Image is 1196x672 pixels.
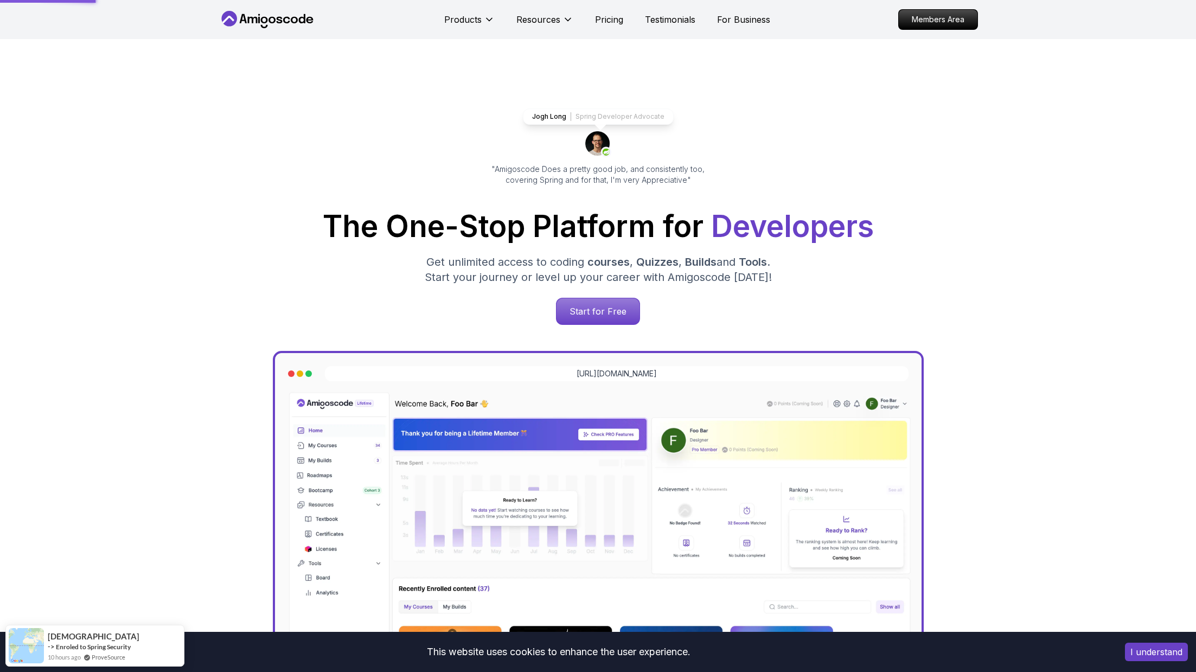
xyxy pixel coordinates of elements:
span: Builds [685,255,717,268]
span: -> [48,642,55,651]
button: Resources [516,13,573,35]
a: For Business [717,13,770,26]
p: Jogh Long [532,112,566,121]
a: Start for Free [556,298,640,325]
button: Products [444,13,495,35]
img: josh long [585,131,611,157]
span: [DEMOGRAPHIC_DATA] [48,632,135,641]
span: 10 hours ago [48,652,81,662]
img: provesource social proof notification image [9,628,44,663]
iframe: chat widget [1129,604,1196,656]
span: Tools [739,255,767,268]
span: Quizzes [636,255,679,268]
span: Developers [711,208,874,244]
p: "Amigoscode Does a pretty good job, and consistently too, covering Spring and for that, I'm very ... [477,164,720,185]
p: Resources [516,13,560,26]
button: Accept cookies [1125,643,1188,661]
p: Start for Free [557,298,639,324]
p: Get unlimited access to coding , , and . Start your journey or level up your career with Amigosco... [416,254,781,285]
h1: The One-Stop Platform for [227,212,969,241]
a: Members Area [898,9,978,30]
span: courses [587,255,630,268]
a: Testimonials [645,13,695,26]
div: This website uses cookies to enhance the user experience. [8,640,1109,664]
a: ProveSource [92,654,125,661]
a: Enroled to Spring Security [56,643,131,651]
p: Spring Developer Advocate [575,112,664,121]
a: [URL][DOMAIN_NAME] [577,368,657,379]
a: Pricing [595,13,623,26]
p: Products [444,13,482,26]
p: Members Area [899,10,977,29]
